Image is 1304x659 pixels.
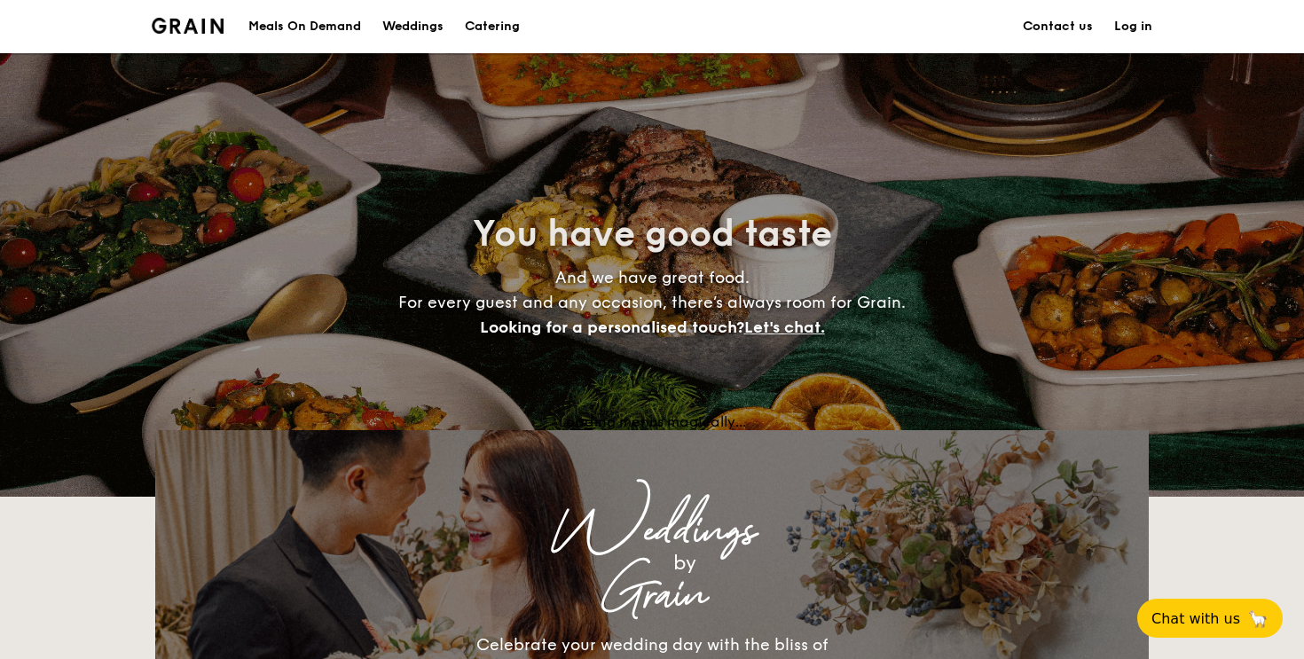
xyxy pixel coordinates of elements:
[155,413,1149,430] div: Loading menus magically...
[1137,599,1283,638] button: Chat with us🦙
[311,579,993,611] div: Grain
[744,318,825,337] span: Let's chat.
[152,18,224,34] a: Logotype
[1151,610,1240,627] span: Chat with us
[377,547,993,579] div: by
[1247,608,1269,629] span: 🦙
[152,18,224,34] img: Grain
[311,515,993,547] div: Weddings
